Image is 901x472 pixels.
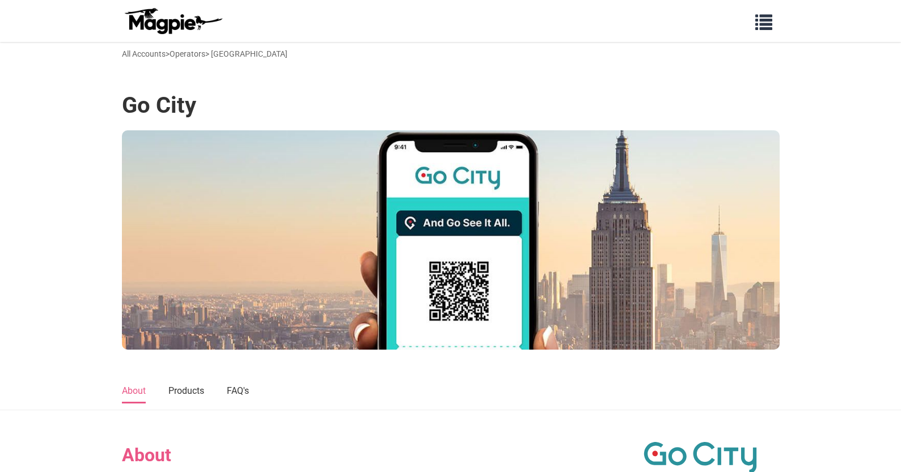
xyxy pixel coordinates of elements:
a: All Accounts [122,49,166,58]
img: Go City banner [122,130,780,350]
div: > > [GEOGRAPHIC_DATA] [122,48,287,60]
img: logo-ab69f6fb50320c5b225c76a69d11143b.png [122,7,224,35]
h1: Go City [122,92,196,119]
a: Operators [170,49,205,58]
a: Products [168,380,204,403]
a: About [122,380,146,403]
a: FAQ's [227,380,249,403]
h2: About [122,444,598,466]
